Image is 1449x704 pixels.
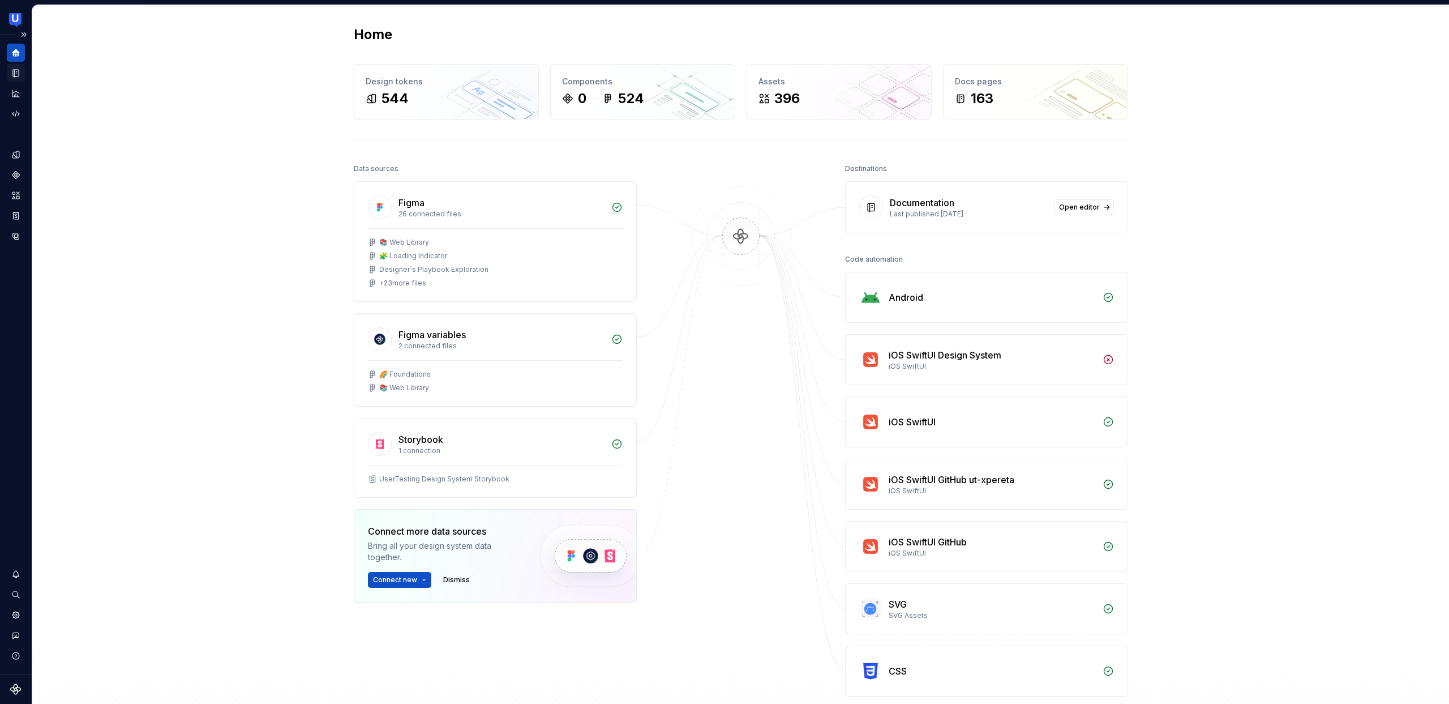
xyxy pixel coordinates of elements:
a: Storybook stories [7,207,25,225]
a: Assets [7,186,25,204]
div: Designer´s Playbook Exploration [379,265,488,274]
span: Open editor [1059,203,1100,212]
div: Last published [DATE] [890,210,1047,219]
div: UserTesting Design System Storybook [379,475,509,484]
div: iOS SwiftUI [889,362,1096,371]
div: 544 [381,89,409,108]
div: iOS SwiftUI [889,549,1096,558]
span: Dismiss [443,575,470,584]
div: 26 connected files [398,210,605,219]
a: Design tokens [7,146,25,164]
div: iOS SwiftUI Design System [889,348,1001,362]
div: 163 [971,89,993,108]
div: + 23 more files [379,279,426,288]
button: Connect new [368,572,431,588]
a: Figma variables2 connected files🌈 Foundations📚 Web Library [354,313,637,407]
div: Android [889,291,923,304]
h2: Home [354,25,392,44]
a: Code automation [7,105,25,123]
div: SVG Assets [889,611,1096,620]
div: 🌈 Foundations [379,370,431,379]
a: Data sources [7,227,25,245]
div: iOS SwiftUI GitHub [889,535,967,549]
div: Design tokens [366,76,527,87]
div: Connect more data sources [368,524,521,538]
div: SVG [889,598,907,611]
button: Dismiss [438,572,475,588]
div: 📚 Web Library [379,383,429,392]
div: Code automation [845,251,903,267]
a: Components0524 [550,64,735,120]
div: Bring all your design system data together. [368,540,521,563]
button: Notifications [7,565,25,583]
a: Design tokens544 [354,64,539,120]
a: Assets396 [747,64,932,120]
div: Documentation [890,196,954,210]
span: Connect new [373,575,417,584]
div: 1 connection [398,446,605,455]
a: Open editor [1054,199,1114,215]
div: Figma [398,196,425,210]
div: 396 [774,89,800,108]
div: Storybook [398,433,443,446]
a: Docs pages163 [943,64,1128,120]
a: Components [7,166,25,184]
div: iOS SwiftUI GitHub ut-xpereta [889,473,1014,487]
div: Assets [758,76,920,87]
div: Components [562,76,723,87]
a: Analytics [7,84,25,103]
div: 0 [578,89,586,108]
div: 524 [618,89,644,108]
a: Documentation [7,64,25,82]
div: 2 connected files [398,342,605,351]
div: Figma variables [398,328,466,342]
div: Destinations [845,161,887,177]
div: CSS [889,664,907,678]
div: iOS SwiftUI [889,487,1096,496]
button: Expand sidebar [16,27,32,42]
div: Data sources [354,161,398,177]
button: Contact support [7,626,25,645]
a: Home [7,44,25,62]
a: Storybook1 connectionUserTesting Design System Storybook [354,418,637,498]
div: 🧩 Loading Indicator [379,251,447,261]
div: Docs pages [955,76,1116,87]
a: Settings [7,606,25,624]
div: iOS SwiftUI [889,415,936,429]
button: Search ⌘K [7,586,25,604]
svg: Supernova Logo [10,684,22,695]
img: 41adf70f-fc1c-4662-8e2d-d2ab9c673b1b.png [9,13,23,27]
a: Figma26 connected files📚 Web Library🧩 Loading IndicatorDesigner´s Playbook Exploration+23more files [354,181,637,302]
div: 📚 Web Library [379,238,429,247]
